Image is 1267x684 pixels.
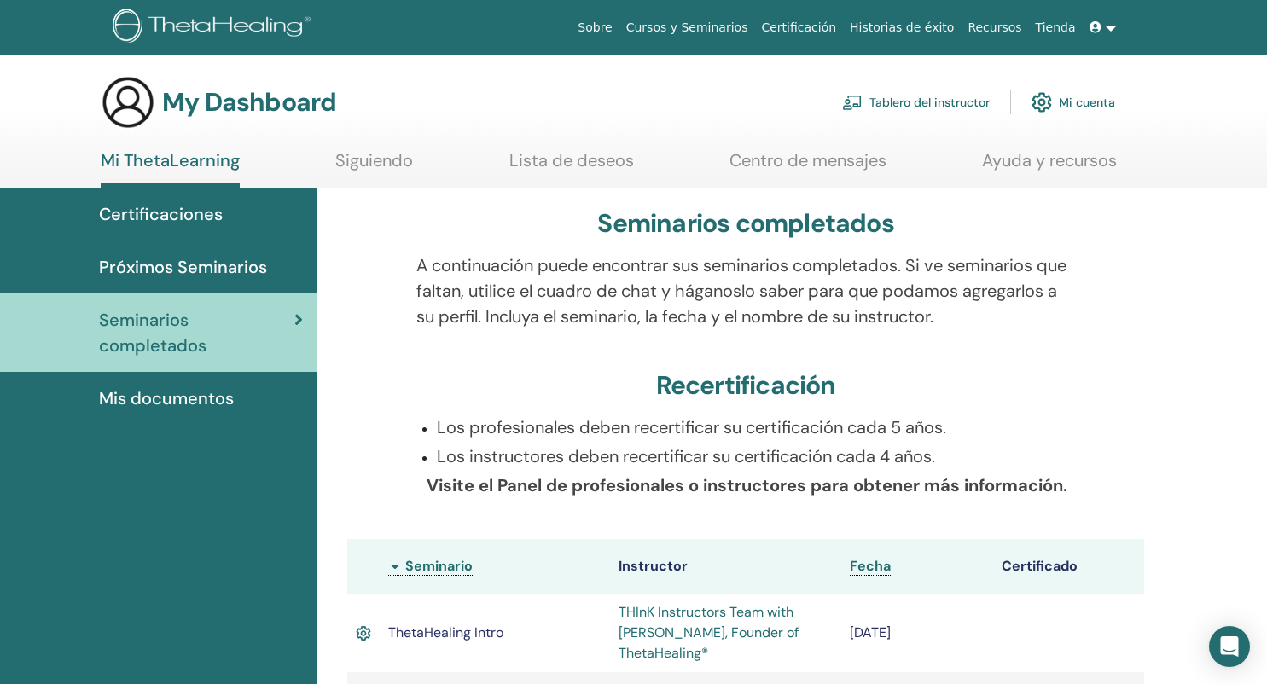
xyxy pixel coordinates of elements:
span: Certificaciones [99,201,223,227]
th: Instructor [610,539,841,594]
span: Mis documentos [99,385,234,411]
a: THInK Instructors Team with [PERSON_NAME], Founder of ThetaHealing® [619,603,799,662]
img: cog.svg [1032,88,1052,117]
p: Los instructores deben recertificar su certificación cada 4 años. [437,443,1076,469]
span: Próximos Seminarios [99,254,267,280]
a: Centro de mensajes [729,150,886,183]
th: Certificado [993,539,1144,594]
td: [DATE] [841,594,992,672]
img: logo.png [113,9,317,47]
p: A continuación puede encontrar sus seminarios completados. Si ve seminarios que faltan, utilice e... [416,252,1076,329]
p: Los profesionales deben recertificar su certificación cada 5 años. [437,414,1076,440]
a: Tienda [1029,12,1083,43]
span: Seminarios completados [99,307,294,358]
h3: Seminarios completados [597,208,893,239]
a: Fecha [850,557,891,576]
b: Visite el Panel de profesionales o instructores para obtener más información. [427,474,1067,496]
a: Certificación [754,12,843,43]
a: Mi cuenta [1032,84,1115,121]
img: generic-user-icon.jpg [101,75,155,130]
a: Historias de éxito [843,12,961,43]
a: Mi ThetaLearning [101,150,240,188]
a: Siguiendo [335,150,413,183]
a: Sobre [571,12,619,43]
img: chalkboard-teacher.svg [842,95,863,110]
img: Active Certificate [356,623,370,644]
a: Tablero del instructor [842,84,990,121]
span: Fecha [850,557,891,575]
div: Open Intercom Messenger [1209,626,1250,667]
span: ThetaHealing Intro [388,623,503,641]
a: Cursos y Seminarios [619,12,755,43]
h3: Recertificación [656,370,836,401]
h3: My Dashboard [162,87,336,118]
a: Ayuda y recursos [982,150,1117,183]
a: Lista de deseos [509,150,634,183]
a: Recursos [961,12,1028,43]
